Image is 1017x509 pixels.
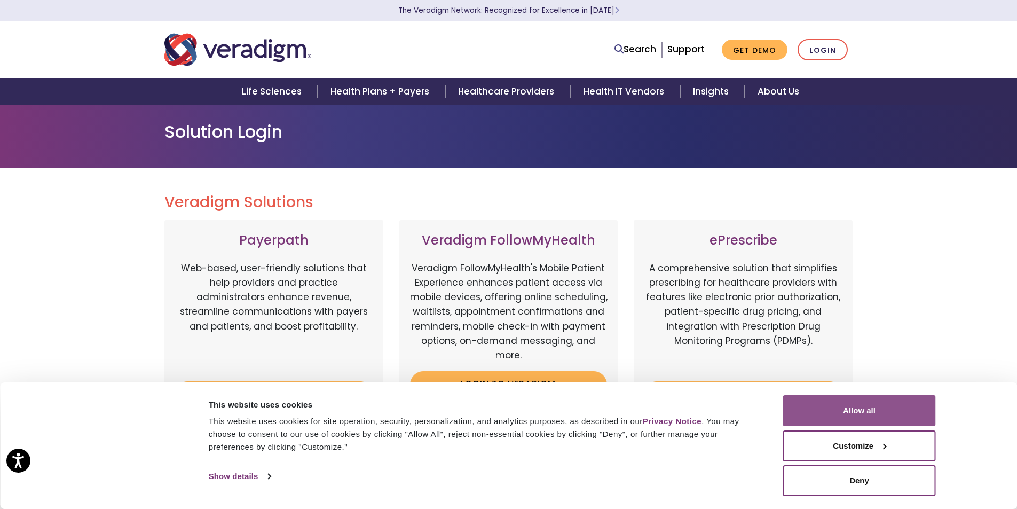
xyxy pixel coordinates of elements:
a: Show details [209,468,271,484]
a: Privacy Notice [643,417,701,426]
button: Allow all [783,395,936,426]
img: Veradigm logo [164,32,311,67]
a: Login to Veradigm FollowMyHealth [410,371,608,406]
h2: Veradigm Solutions [164,193,853,212]
p: Web-based, user-friendly solutions that help providers and practice administrators enhance revenu... [175,261,373,373]
div: This website uses cookies for site operation, security, personalization, and analytics purposes, ... [209,415,759,453]
a: Login [798,39,848,61]
h3: ePrescribe [644,233,842,248]
h3: Payerpath [175,233,373,248]
iframe: Drift Chat Widget [812,432,1004,496]
a: Health IT Vendors [571,78,680,105]
h1: Solution Login [164,122,853,142]
a: The Veradigm Network: Recognized for Excellence in [DATE]Learn More [398,5,619,15]
a: Insights [680,78,745,105]
button: Deny [783,465,936,496]
a: Login to Payerpath [175,381,373,406]
span: Learn More [614,5,619,15]
button: Customize [783,430,936,461]
a: Get Demo [722,40,787,60]
div: This website uses cookies [209,398,759,411]
a: Search [614,42,656,57]
a: About Us [745,78,812,105]
a: Health Plans + Payers [318,78,445,105]
a: Healthcare Providers [445,78,570,105]
h3: Veradigm FollowMyHealth [410,233,608,248]
p: A comprehensive solution that simplifies prescribing for healthcare providers with features like ... [644,261,842,373]
p: Veradigm FollowMyHealth's Mobile Patient Experience enhances patient access via mobile devices, o... [410,261,608,363]
a: Support [667,43,705,56]
a: Login to ePrescribe [644,381,842,406]
a: Life Sciences [229,78,318,105]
